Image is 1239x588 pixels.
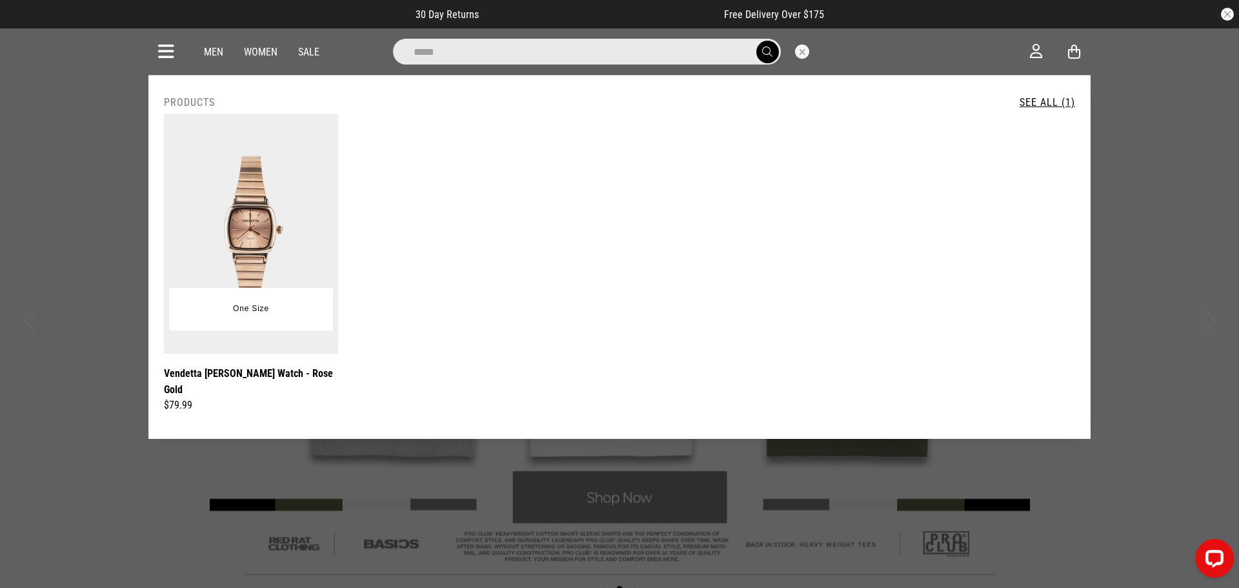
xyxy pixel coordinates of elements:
[223,298,279,321] button: One Size
[204,46,223,58] a: Men
[164,96,215,108] h2: Products
[416,8,479,21] span: 30 Day Returns
[164,114,338,354] img: Vendetta Camille Watch - Rose Gold in Pink
[505,8,698,21] iframe: Customer reviews powered by Trustpilot
[1020,96,1075,108] a: See All (1)
[298,46,319,58] a: Sale
[164,365,338,398] a: Vendetta [PERSON_NAME] Watch - Rose Gold
[164,398,338,413] div: $79.99
[724,8,824,21] span: Free Delivery Over $175
[795,45,809,59] button: Close search
[1185,534,1239,588] iframe: LiveChat chat widget
[244,46,277,58] a: Women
